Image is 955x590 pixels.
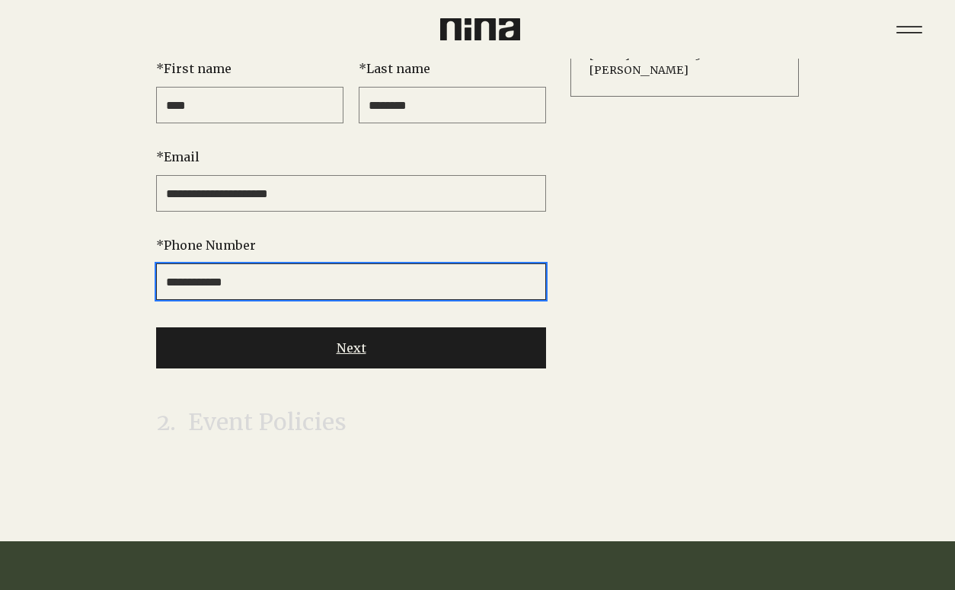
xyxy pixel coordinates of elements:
[440,18,520,40] img: Nina Logo CMYK_Charcoal.png
[156,59,343,78] label: First name
[589,63,780,78] span: [PERSON_NAME]
[156,148,546,166] label: Email
[886,6,932,53] button: Menu
[359,59,546,78] label: Last name
[156,327,546,368] button: Next
[156,236,546,254] label: Phone Number
[156,408,176,435] span: 2.
[886,6,932,53] nav: Site
[156,408,347,435] h1: Event Policies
